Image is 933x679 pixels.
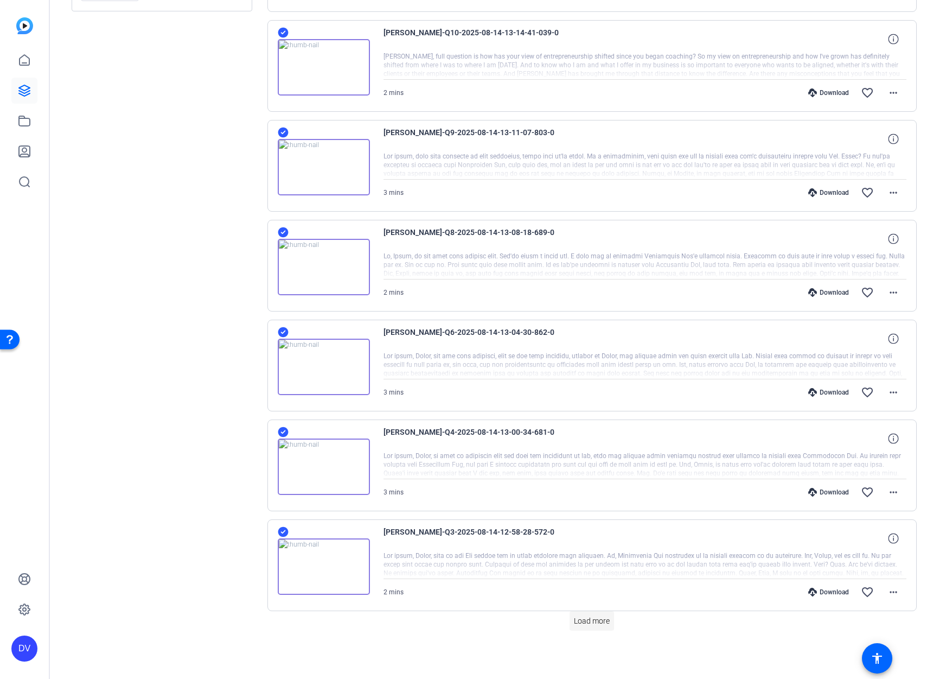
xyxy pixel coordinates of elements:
[384,525,584,551] span: [PERSON_NAME]-Q3-2025-08-14-12-58-28-572-0
[887,586,900,599] mat-icon: more_horiz
[384,389,404,396] span: 3 mins
[887,86,900,99] mat-icon: more_horiz
[384,26,584,52] span: [PERSON_NAME]-Q10-2025-08-14-13-14-41-039-0
[861,86,874,99] mat-icon: favorite_border
[887,386,900,399] mat-icon: more_horiz
[803,88,854,97] div: Download
[861,386,874,399] mat-icon: favorite_border
[871,652,884,665] mat-icon: accessibility
[384,326,584,352] span: [PERSON_NAME]-Q6-2025-08-14-13-04-30-862-0
[887,486,900,499] mat-icon: more_horiz
[384,226,584,252] span: [PERSON_NAME]-Q8-2025-08-14-13-08-18-689-0
[861,486,874,499] mat-icon: favorite_border
[861,286,874,299] mat-icon: favorite_border
[803,488,854,497] div: Download
[278,538,370,595] img: thumb-nail
[384,89,404,97] span: 2 mins
[384,588,404,596] span: 2 mins
[278,239,370,295] img: thumb-nail
[16,17,33,34] img: blue-gradient.svg
[384,426,584,452] span: [PERSON_NAME]-Q4-2025-08-14-13-00-34-681-0
[384,488,404,496] span: 3 mins
[803,288,854,297] div: Download
[278,339,370,395] img: thumb-nail
[574,615,610,627] span: Load more
[861,586,874,599] mat-icon: favorite_border
[278,39,370,96] img: thumb-nail
[803,388,854,397] div: Download
[887,286,900,299] mat-icon: more_horiz
[11,636,37,662] div: DV
[278,139,370,195] img: thumb-nail
[803,588,854,596] div: Download
[384,126,584,152] span: [PERSON_NAME]-Q9-2025-08-14-13-11-07-803-0
[803,188,854,197] div: Download
[278,439,370,495] img: thumb-nail
[861,186,874,199] mat-icon: favorite_border
[570,611,614,631] button: Load more
[384,189,404,196] span: 3 mins
[887,186,900,199] mat-icon: more_horiz
[384,289,404,296] span: 2 mins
